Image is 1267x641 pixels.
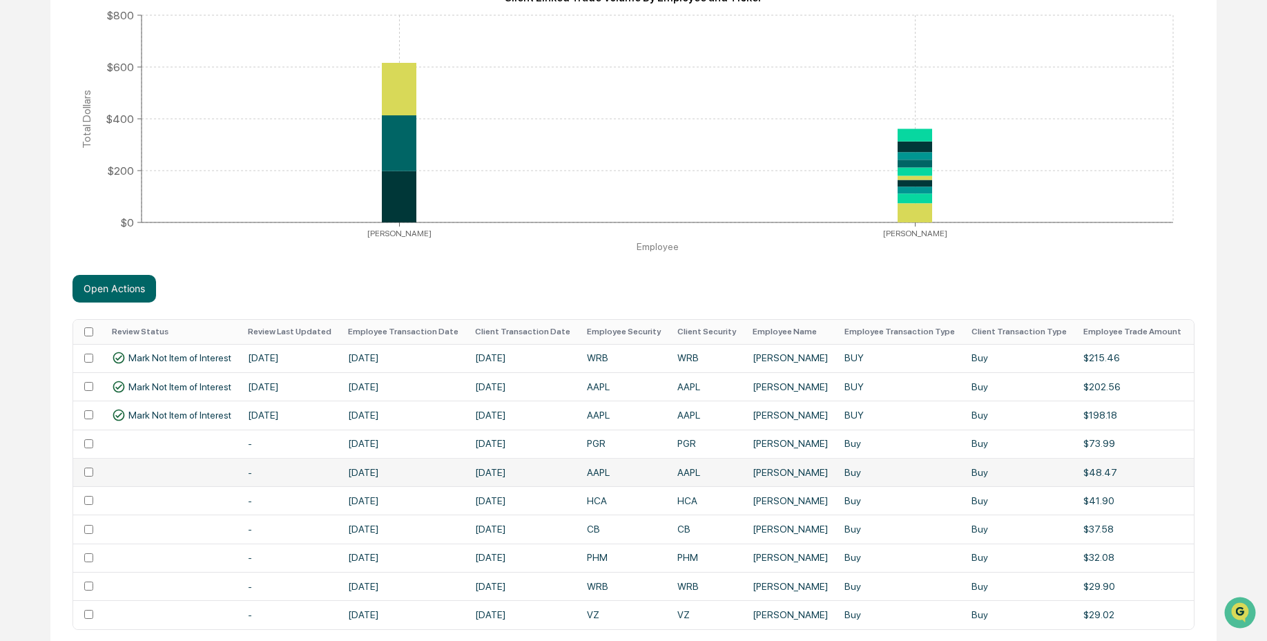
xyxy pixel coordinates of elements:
td: $29.02 [1075,600,1190,629]
tspan: $800 [106,8,134,21]
td: [PERSON_NAME] [744,544,836,572]
td: [DATE] [340,600,467,629]
p: How can we help? [14,29,251,51]
td: AAPL [579,372,669,401]
td: Buy [836,544,963,572]
td: - [240,515,340,543]
td: Buy [963,458,1075,486]
tspan: $0 [120,216,134,229]
td: AAPL [579,458,669,486]
td: $41.90 [1075,486,1190,515]
td: PHM [579,544,669,572]
td: WRB [579,344,669,372]
td: Buy [963,572,1075,600]
td: PGR [669,430,744,458]
td: [DATE] [467,430,579,458]
td: Buy [963,515,1075,543]
span: Data Lookup [28,200,87,214]
th: Employee Transaction Type [836,320,963,344]
th: Client Transaction Type [963,320,1075,344]
td: - [240,544,340,572]
td: CB [669,515,744,543]
td: Buy [836,430,963,458]
td: BUY [836,344,963,372]
a: 🔎Data Lookup [8,195,93,220]
th: Review Status [104,320,240,344]
td: HCA [579,486,669,515]
td: $29.90 [1075,572,1190,600]
td: AAPL [669,401,744,429]
td: [PERSON_NAME] [744,600,836,629]
td: $202.56 [1075,372,1190,401]
th: Employee Transaction Date [340,320,467,344]
th: Review Last Updated [240,320,340,344]
td: [DATE] [340,486,467,515]
td: Buy [836,572,963,600]
span: Attestations [114,174,171,188]
td: [DATE] [467,544,579,572]
button: Start new chat [235,110,251,126]
td: [DATE] [340,344,467,372]
td: Buy [963,344,1075,372]
div: Start new chat [47,106,226,119]
td: - [240,458,340,486]
td: - [240,430,340,458]
tspan: $600 [106,60,134,73]
td: [DATE] [467,486,579,515]
td: [DATE] [340,572,467,600]
iframe: Open customer support [1223,595,1260,633]
a: 🗄️Attestations [95,169,177,193]
td: [DATE] [467,372,579,401]
td: [DATE] [340,430,467,458]
td: HCA [669,486,744,515]
td: [DATE] [340,401,467,429]
td: Buy [963,544,1075,572]
div: 🗄️ [100,175,111,186]
span: Mark Not Item of Interest [128,381,231,392]
td: [DATE] [340,372,467,401]
td: - [240,600,340,629]
td: $73.99 [1075,430,1190,458]
td: [DATE] [467,344,579,372]
td: BUY [836,401,963,429]
td: Buy [963,600,1075,629]
td: WRB [579,572,669,600]
td: VZ [669,600,744,629]
th: Client Security [669,320,744,344]
tspan: $200 [107,164,134,177]
td: PHM [669,544,744,572]
td: [DATE] [240,344,340,372]
div: 🖐️ [14,175,25,186]
td: [PERSON_NAME] [744,401,836,429]
a: Powered byPylon [97,233,167,245]
td: Buy [963,401,1075,429]
td: Buy [836,458,963,486]
td: - [240,572,340,600]
td: $215.46 [1075,344,1190,372]
td: Buy [836,600,963,629]
td: Buy [963,430,1075,458]
a: 🖐️Preclearance [8,169,95,193]
tspan: Employee [637,241,679,252]
td: Buy [836,486,963,515]
td: [DATE] [467,458,579,486]
div: We're available if you need us! [47,119,175,131]
th: Employee Trade Amount [1075,320,1190,344]
img: 1746055101610-c473b297-6a78-478c-a979-82029cc54cd1 [14,106,39,131]
button: Open Actions [72,275,156,303]
td: Buy [963,486,1075,515]
tspan: [PERSON_NAME] [367,228,432,238]
td: Buy [836,515,963,543]
td: [PERSON_NAME] [744,458,836,486]
td: $32.08 [1075,544,1190,572]
td: [DATE] [467,401,579,429]
td: [PERSON_NAME] [744,486,836,515]
th: Employee Security [579,320,669,344]
td: $198.18 [1075,401,1190,429]
td: [DATE] [467,572,579,600]
td: PGR [579,430,669,458]
td: [DATE] [240,372,340,401]
td: [PERSON_NAME] [744,515,836,543]
div: 🔎 [14,202,25,213]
